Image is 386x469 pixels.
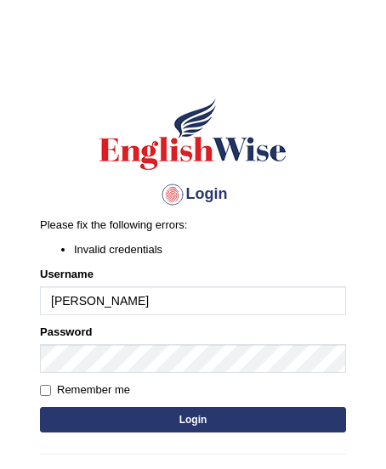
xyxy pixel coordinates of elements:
h4: Login [40,181,346,208]
label: Username [40,266,94,282]
label: Password [40,324,92,340]
input: Remember me [40,385,51,396]
button: Login [40,407,346,432]
img: Logo of English Wise sign in for intelligent practice with AI [96,96,290,172]
li: Invalid credentials [74,241,346,257]
p: Please fix the following errors: [40,217,346,233]
label: Remember me [40,381,130,398]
